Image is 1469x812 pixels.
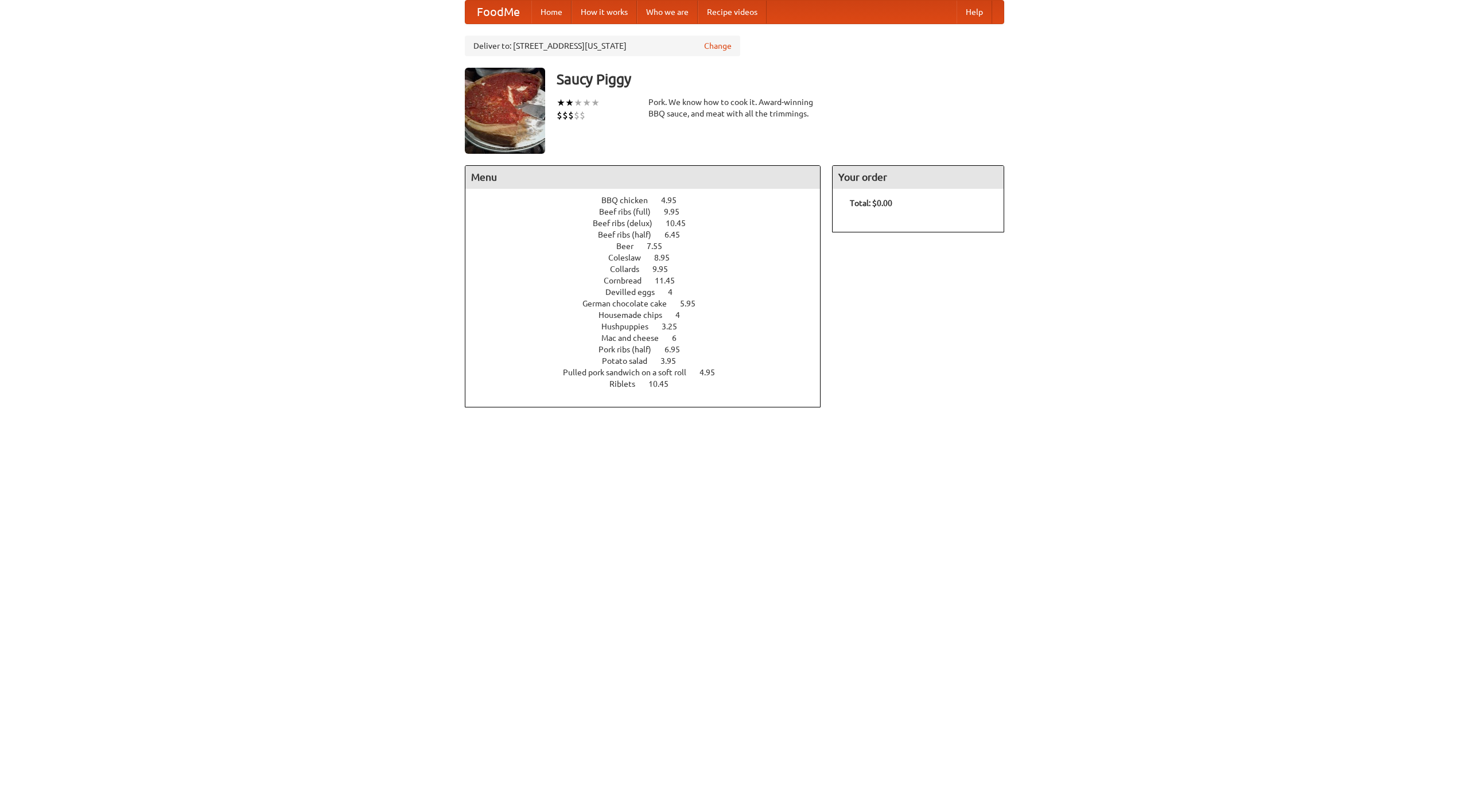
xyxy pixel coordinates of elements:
span: Potato salad [602,356,659,366]
h4: Your order [833,166,1004,189]
span: Hushpuppies [601,322,660,331]
a: Beer 7.55 [616,242,683,251]
span: 4.95 [661,196,688,205]
span: 6 [672,333,688,343]
a: Beef ribs (half) 6.45 [598,230,701,239]
span: 6.95 [664,345,691,354]
span: Beef ribs (delux) [593,219,664,228]
div: Deliver to: [STREET_ADDRESS][US_STATE] [465,36,740,56]
img: angular.jpg [465,68,545,154]
span: Pork ribs (half) [599,345,663,354]
a: Change [704,40,732,52]
span: BBQ chicken [601,196,659,205]
span: 10.45 [648,379,680,388]
a: Recipe videos [698,1,767,24]
a: BBQ chicken 4.95 [601,196,698,205]
a: Cornbread 11.45 [604,276,696,285]
li: ★ [582,96,591,109]
li: $ [574,109,580,122]
span: Housemade chips [599,310,674,320]
h4: Menu [465,166,820,189]
a: Riblets 10.45 [609,379,690,388]
span: Riblets [609,379,647,388]
span: 6.45 [664,230,691,239]
span: Beef ribs (full) [599,207,662,216]
span: Pulled pork sandwich on a soft roll [563,368,698,377]
li: ★ [557,96,565,109]
span: German chocolate cake [582,299,678,308]
li: $ [568,109,574,122]
span: Collards [610,265,651,274]
li: $ [562,109,568,122]
li: $ [557,109,562,122]
h3: Saucy Piggy [557,68,1004,91]
span: Beer [616,242,645,251]
span: Mac and cheese [601,333,670,343]
li: ★ [591,96,600,109]
a: Potato salad 3.95 [602,356,697,366]
span: 4.95 [699,368,726,377]
a: Collards 9.95 [610,265,689,274]
li: $ [580,109,585,122]
a: Mac and cheese 6 [601,333,698,343]
span: 7.55 [647,242,674,251]
a: Home [531,1,572,24]
span: 9.95 [664,207,691,216]
a: FoodMe [465,1,531,24]
span: Coleslaw [608,253,652,262]
a: Coleslaw 8.95 [608,253,691,262]
span: Beef ribs (half) [598,230,663,239]
span: 8.95 [654,253,681,262]
a: Hushpuppies 3.25 [601,322,698,331]
a: How it works [572,1,637,24]
span: 9.95 [652,265,679,274]
a: Housemade chips 4 [599,310,701,320]
a: Devilled eggs 4 [605,287,694,297]
a: Pork ribs (half) 6.95 [599,345,701,354]
span: 11.45 [655,276,686,285]
span: 3.95 [660,356,687,366]
a: Pulled pork sandwich on a soft roll 4.95 [563,368,736,377]
a: Who we are [637,1,698,24]
span: 10.45 [666,219,697,228]
a: Help [957,1,992,24]
span: Cornbread [604,276,653,285]
span: 4 [668,287,684,297]
a: Beef ribs (full) 9.95 [599,207,701,216]
span: 3.25 [662,322,689,331]
div: Pork. We know how to cook it. Award-winning BBQ sauce, and meat with all the trimmings. [648,96,821,119]
b: Total: $0.00 [850,199,892,208]
a: German chocolate cake 5.95 [582,299,717,308]
li: ★ [574,96,582,109]
li: ★ [565,96,574,109]
span: Devilled eggs [605,287,666,297]
span: 4 [675,310,691,320]
span: 5.95 [680,299,707,308]
a: Beef ribs (delux) 10.45 [593,219,707,228]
